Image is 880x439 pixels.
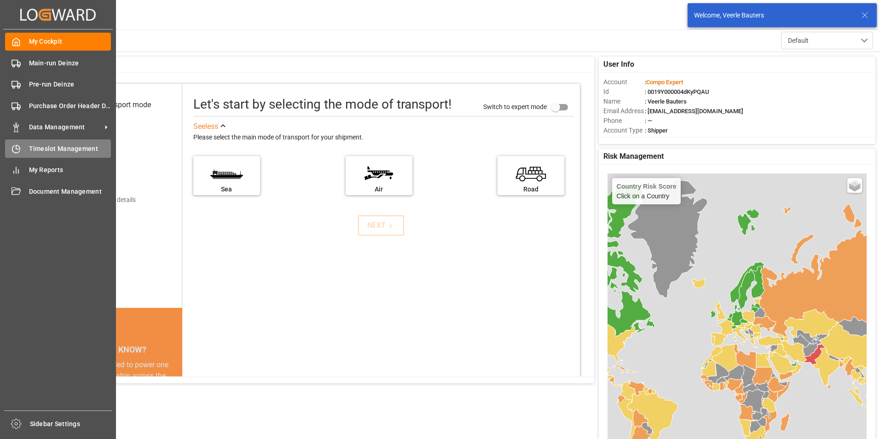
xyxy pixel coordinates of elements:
[781,32,873,49] button: open menu
[502,185,560,194] div: Road
[645,88,709,95] span: : 0019Y000004dKyPQAU
[29,58,111,68] span: Main-run Deinze
[603,87,645,97] span: Id
[5,33,111,51] a: My Cockpit
[603,106,645,116] span: Email Address
[193,132,573,143] div: Please select the main mode of transport for your shipment.
[29,37,111,46] span: My Cockpit
[193,95,452,114] div: Let's start by selecting the mode of transport!
[5,75,111,93] a: Pre-run Deinze
[617,183,677,200] div: Click on a Country
[847,178,862,193] a: Layers
[645,127,668,134] span: : Shipper
[29,101,111,111] span: Purchase Order Header Deinze
[5,139,111,157] a: Timeslot Management
[603,59,634,70] span: User Info
[645,108,743,115] span: : [EMAIL_ADDRESS][DOMAIN_NAME]
[193,121,218,132] div: See less
[30,419,112,429] span: Sidebar Settings
[645,79,683,86] span: :
[29,122,102,132] span: Data Management
[603,97,645,106] span: Name
[788,36,809,46] span: Default
[358,215,404,236] button: NEXT
[617,183,677,190] h4: Country Risk Score
[29,187,111,196] span: Document Management
[603,116,645,126] span: Phone
[603,126,645,135] span: Account Type
[646,79,683,86] span: Compo Expert
[367,220,395,231] div: NEXT
[603,77,645,87] span: Account
[198,185,255,194] div: Sea
[5,54,111,72] a: Main-run Deinze
[29,80,111,89] span: Pre-run Deinze
[169,359,182,437] button: next slide / item
[29,144,111,154] span: Timeslot Management
[29,165,111,175] span: My Reports
[645,117,652,124] span: : —
[694,11,852,20] div: Welcome, Veerle Bauters
[483,103,547,110] span: Switch to expert mode
[5,97,111,115] a: Purchase Order Header Deinze
[603,151,664,162] span: Risk Management
[78,195,136,205] div: Add shipping details
[350,185,408,194] div: Air
[645,98,687,105] span: : Veerle Bauters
